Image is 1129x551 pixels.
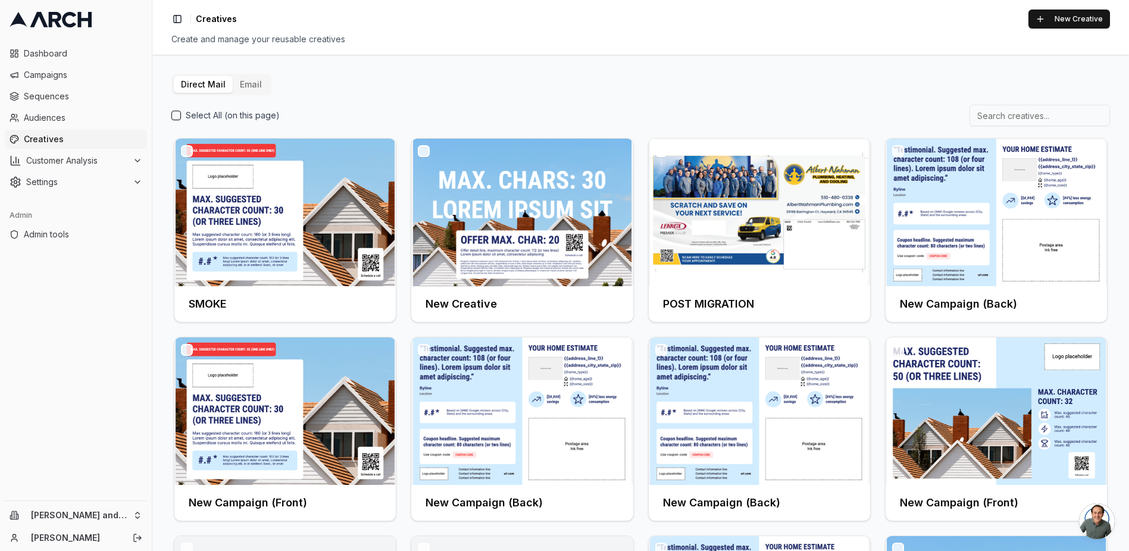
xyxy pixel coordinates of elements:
img: Front creative for New Campaign (Back) [649,337,870,485]
a: Creatives [5,130,147,149]
button: Settings [5,173,147,192]
h3: New Campaign (Back) [663,494,780,511]
span: Creatives [24,133,142,145]
h3: POST MIGRATION [663,296,754,312]
button: Direct Mail [174,76,233,93]
a: Admin tools [5,225,147,244]
h3: New Campaign (Front) [900,494,1018,511]
a: Open chat [1079,503,1115,539]
img: Front creative for New Campaign (Back) [411,337,633,485]
label: Select All (on this page) [186,109,280,121]
a: Audiences [5,108,147,127]
h3: New Creative [426,296,497,312]
a: Campaigns [5,65,147,84]
img: Front creative for New Campaign (Back) [886,139,1107,286]
h3: New Campaign (Back) [426,494,543,511]
span: Audiences [24,112,142,124]
button: Email [233,76,269,93]
a: Sequences [5,87,147,106]
img: Front creative for New Campaign (Front) [174,337,396,485]
span: Sequences [24,90,142,102]
span: Dashboard [24,48,142,60]
input: Search creatives... [969,105,1110,126]
img: Front creative for POST MIGRATION [649,139,870,286]
button: Customer Analysis [5,151,147,170]
h3: New Campaign (Back) [900,296,1017,312]
span: Admin tools [24,228,142,240]
button: New Creative [1028,10,1110,29]
span: Settings [26,176,128,188]
div: Create and manage your reusable creatives [171,33,1110,45]
h3: New Campaign (Front) [189,494,307,511]
h3: SMOKE [189,296,227,312]
button: [PERSON_NAME] and Sons [5,506,147,525]
span: Customer Analysis [26,155,128,167]
img: Front creative for SMOKE [174,139,396,286]
span: Campaigns [24,69,142,81]
span: [PERSON_NAME] and Sons [31,510,128,521]
button: Log out [129,530,146,546]
div: Admin [5,206,147,225]
a: Dashboard [5,44,147,63]
a: [PERSON_NAME] [31,532,120,544]
nav: breadcrumb [196,13,237,25]
img: Front creative for New Creative [411,139,633,286]
span: Creatives [196,13,237,25]
img: Front creative for New Campaign (Front) [886,337,1107,485]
